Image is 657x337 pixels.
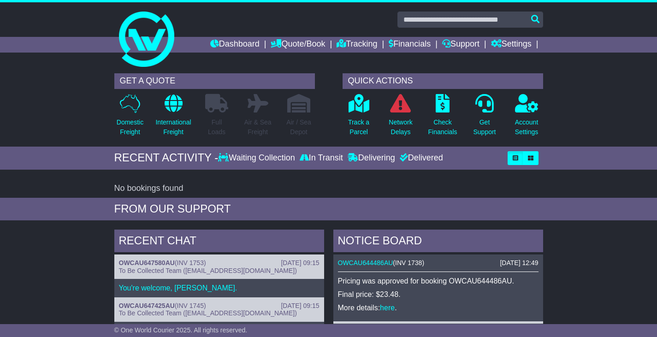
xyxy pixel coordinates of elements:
a: NetworkDelays [388,94,413,142]
p: Final price: $23.48. [338,290,539,299]
div: ( ) [119,302,320,310]
span: To Be Collected Team ([EMAIL_ADDRESS][DOMAIN_NAME]) [119,267,297,274]
a: Tracking [337,37,377,53]
div: [DATE] 09:15 [281,302,319,310]
span: INV 1738 [395,259,422,266]
a: Quote/Book [271,37,325,53]
div: QUICK ACTIONS [343,73,543,89]
div: ( ) [119,259,320,267]
div: RECENT ACTIVITY - [114,151,219,165]
span: © One World Courier 2025. All rights reserved. [114,326,248,334]
a: Financials [389,37,431,53]
a: Support [442,37,479,53]
p: Full Loads [205,118,228,137]
div: Delivered [397,153,443,163]
a: InternationalFreight [155,94,191,142]
p: Check Financials [428,118,457,137]
span: INV 1745 [177,302,204,309]
div: FROM OUR SUPPORT [114,202,543,216]
a: OWCAU647580AU [119,259,175,266]
p: More details: . [338,303,539,312]
p: Get Support [473,118,496,137]
a: AccountSettings [515,94,539,142]
a: Dashboard [210,37,260,53]
p: Air & Sea Freight [244,118,271,137]
p: Track a Parcel [348,118,369,137]
div: In Transit [297,153,345,163]
span: To Be Collected Team ([EMAIL_ADDRESS][DOMAIN_NAME]) [119,309,297,317]
a: CheckFinancials [427,94,457,142]
p: You're welcome, [PERSON_NAME]. [119,284,320,292]
a: Settings [491,37,532,53]
div: Delivering [345,153,397,163]
div: Waiting Collection [218,153,297,163]
p: International Freight [155,118,191,137]
span: INV 1753 [177,259,204,266]
a: Track aParcel [348,94,370,142]
p: Account Settings [515,118,539,137]
a: OWCAU644486AU [338,259,393,266]
a: GetSupport [473,94,496,142]
div: NOTICE BOARD [333,230,543,254]
p: Network Delays [389,118,412,137]
a: OWCAU647425AU [119,302,175,309]
div: [DATE] 12:49 [500,259,538,267]
div: RECENT CHAT [114,230,324,254]
div: [DATE] 09:15 [281,259,319,267]
a: here [380,304,395,312]
p: Air / Sea Depot [286,118,311,137]
div: ( ) [338,259,539,267]
p: Pricing was approved for booking OWCAU644486AU. [338,277,539,285]
p: Domestic Freight [117,118,143,137]
a: DomesticFreight [116,94,144,142]
div: GET A QUOTE [114,73,315,89]
div: No bookings found [114,183,543,194]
